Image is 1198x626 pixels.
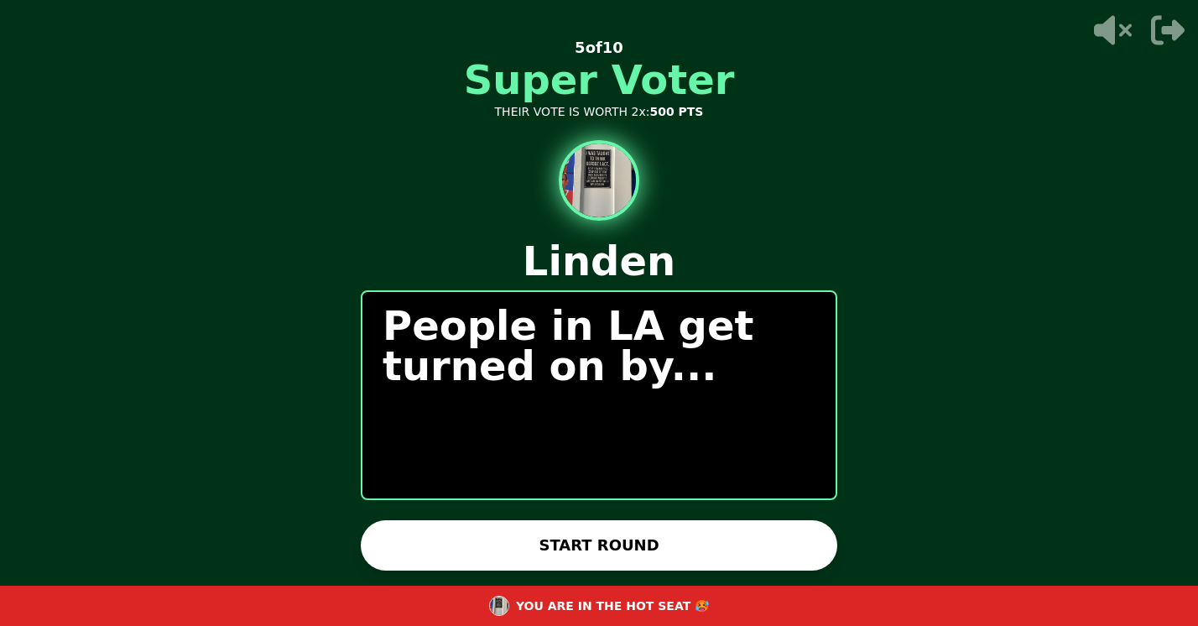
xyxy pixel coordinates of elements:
p: Linden [523,241,675,281]
h1: Super Voter [464,60,735,100]
strong: 500 PTS [649,105,703,118]
img: hot seat user avatar [559,140,639,221]
button: START ROUND [361,520,837,571]
p: People in LA get turned on by... [383,305,815,386]
p: 5 of 10 [575,36,623,60]
span: THEIR VOTE IS WORTH 2x: [495,105,650,118]
img: Hot seat player [489,596,509,616]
